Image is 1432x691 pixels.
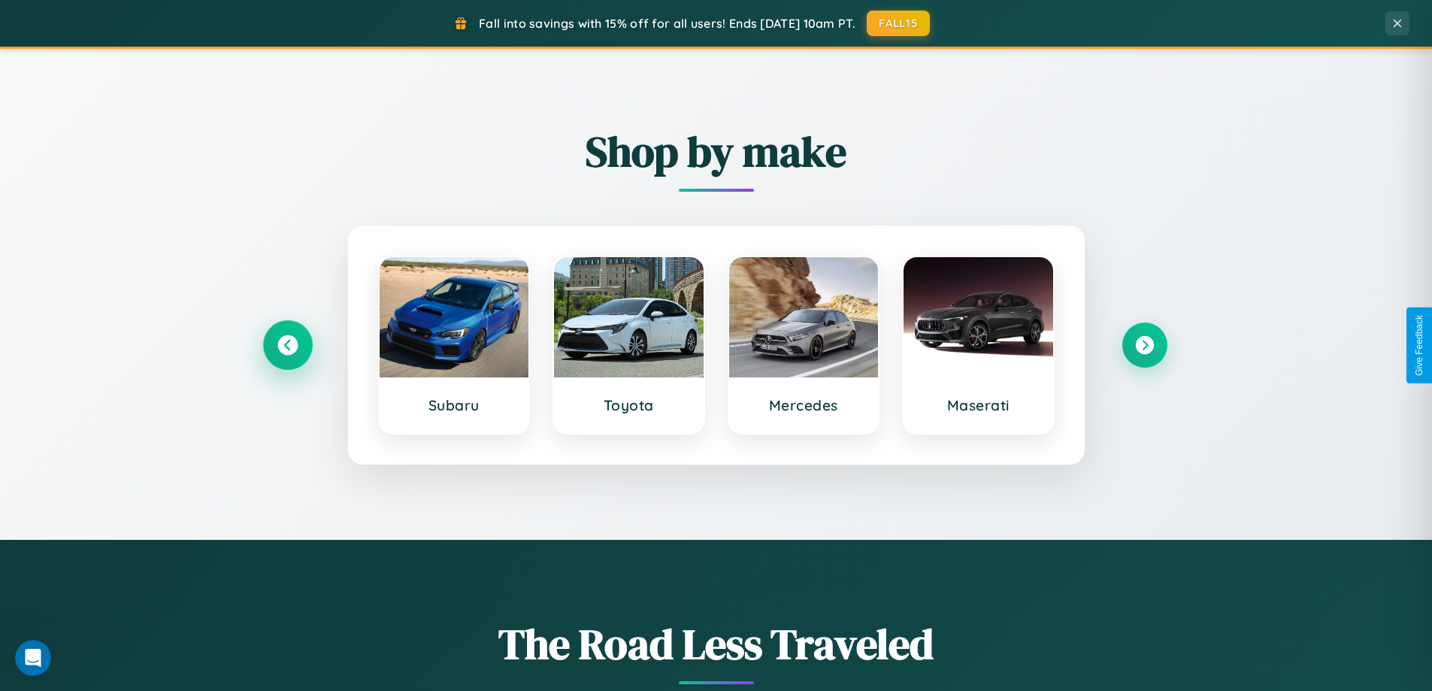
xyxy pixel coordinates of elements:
[569,396,689,414] h3: Toyota
[265,123,1167,180] h2: Shop by make
[744,396,864,414] h3: Mercedes
[15,640,51,676] iframe: Intercom live chat
[1414,315,1424,376] div: Give Feedback
[867,11,930,36] button: FALL15
[265,615,1167,673] h1: The Road Less Traveled
[919,396,1038,414] h3: Maserati
[479,16,855,31] span: Fall into savings with 15% off for all users! Ends [DATE] 10am PT.
[395,396,514,414] h3: Subaru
